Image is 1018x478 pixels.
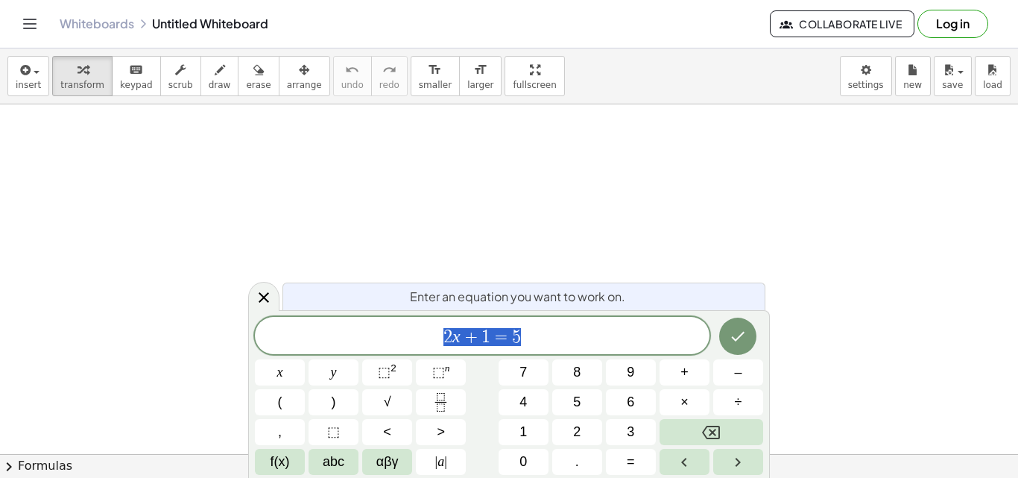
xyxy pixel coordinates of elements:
[331,362,337,383] span: y
[473,61,487,79] i: format_size
[278,422,282,442] span: ,
[323,452,344,472] span: abc
[895,56,931,96] button: new
[411,56,460,96] button: format_sizesmaller
[238,56,279,96] button: erase
[573,362,581,383] span: 8
[271,452,290,472] span: f(x)
[333,56,372,96] button: undoundo
[627,392,634,412] span: 6
[168,80,193,90] span: scrub
[552,449,602,475] button: .
[391,362,396,374] sup: 2
[660,449,709,475] button: Left arrow
[255,359,305,386] button: x
[519,362,527,383] span: 7
[246,80,271,90] span: erase
[735,392,742,412] span: ÷
[499,389,548,415] button: 4
[437,422,445,442] span: >
[627,362,634,383] span: 9
[362,419,412,445] button: Less than
[379,80,399,90] span: redo
[277,362,283,383] span: x
[942,80,963,90] span: save
[934,56,972,96] button: save
[552,359,602,386] button: 8
[200,56,239,96] button: draw
[416,419,466,445] button: Greater than
[362,389,412,415] button: Square root
[129,61,143,79] i: keyboard
[660,419,763,445] button: Backspace
[627,452,635,472] span: =
[309,359,358,386] button: y
[606,419,656,445] button: 3
[278,392,282,412] span: (
[255,389,305,415] button: (
[345,61,359,79] i: undo
[362,359,412,386] button: Squared
[770,10,914,37] button: Collaborate Live
[713,359,763,386] button: Minus
[341,80,364,90] span: undo
[309,419,358,445] button: Placeholder
[444,454,447,469] span: |
[519,452,527,472] span: 0
[734,362,742,383] span: –
[983,80,1002,90] span: load
[512,328,521,346] span: 5
[376,452,399,472] span: αβγ
[519,392,527,412] span: 4
[481,328,490,346] span: 1
[416,449,466,475] button: Absolute value
[575,452,579,472] span: .
[499,419,548,445] button: 1
[383,422,391,442] span: <
[452,327,461,346] var: x
[606,359,656,386] button: 9
[209,80,231,90] span: draw
[309,389,358,415] button: )
[680,392,689,412] span: ×
[713,449,763,475] button: Right arrow
[519,422,527,442] span: 1
[52,56,113,96] button: transform
[16,80,41,90] span: insert
[606,389,656,415] button: 6
[917,10,988,38] button: Log in
[903,80,922,90] span: new
[606,449,656,475] button: Equals
[255,449,305,475] button: Functions
[975,56,1011,96] button: load
[287,80,322,90] span: arrange
[627,422,634,442] span: 3
[410,288,625,306] span: Enter an equation you want to work on.
[435,454,438,469] span: |
[120,80,153,90] span: keypad
[719,318,756,355] button: Done
[573,392,581,412] span: 5
[416,359,466,386] button: Superscript
[279,56,330,96] button: arrange
[459,56,502,96] button: format_sizelarger
[840,56,892,96] button: settings
[499,449,548,475] button: 0
[713,389,763,415] button: Divide
[384,392,391,412] span: √
[490,328,512,346] span: =
[443,328,452,346] span: 2
[255,419,305,445] button: ,
[60,80,104,90] span: transform
[445,362,450,374] sup: n
[461,328,482,346] span: +
[60,16,134,31] a: Whiteboards
[112,56,161,96] button: keyboardkeypad
[371,56,408,96] button: redoredo
[552,389,602,415] button: 5
[18,12,42,36] button: Toggle navigation
[552,419,602,445] button: 2
[327,422,340,442] span: ⬚
[382,61,396,79] i: redo
[435,452,447,472] span: a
